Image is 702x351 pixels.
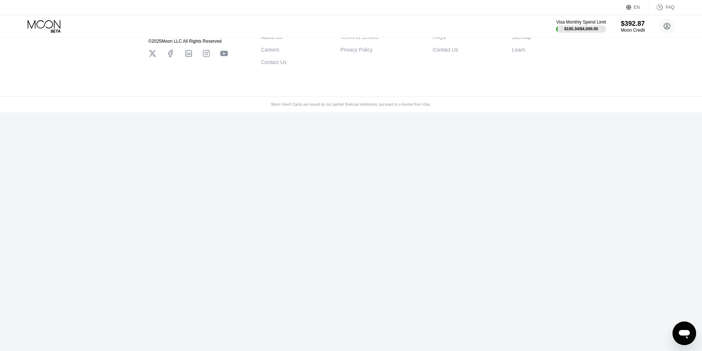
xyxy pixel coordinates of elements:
[512,47,525,53] div: Learn
[149,39,228,44] div: © 2025 Moon LLC All Rights Reserved
[261,34,283,40] div: About Us
[261,47,280,53] div: Careers
[433,34,446,40] div: FAQs
[626,4,649,11] div: EN
[340,47,373,53] div: Privacy Policy
[556,20,606,33] div: Visa Monthly Spend Limit$105.34/$4,000.00
[673,322,696,345] iframe: Button to launch messaging window
[649,4,674,11] div: FAQ
[621,20,645,33] div: $392.87Moon Credit
[433,47,458,53] div: Contact Us
[621,28,645,33] div: Moon Credit
[340,34,379,40] div: Terms of Service
[564,27,598,31] div: $105.34 / $4,000.00
[265,102,437,106] div: Moon Visa® Cards are issued by our partner financial institutions, pursuant to a license from Visa.
[621,20,645,28] div: $392.87
[666,5,674,10] div: FAQ
[261,59,287,65] div: Contact Us
[634,5,640,10] div: EN
[512,34,531,40] div: Sitemap
[556,20,606,25] div: Visa Monthly Spend Limit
